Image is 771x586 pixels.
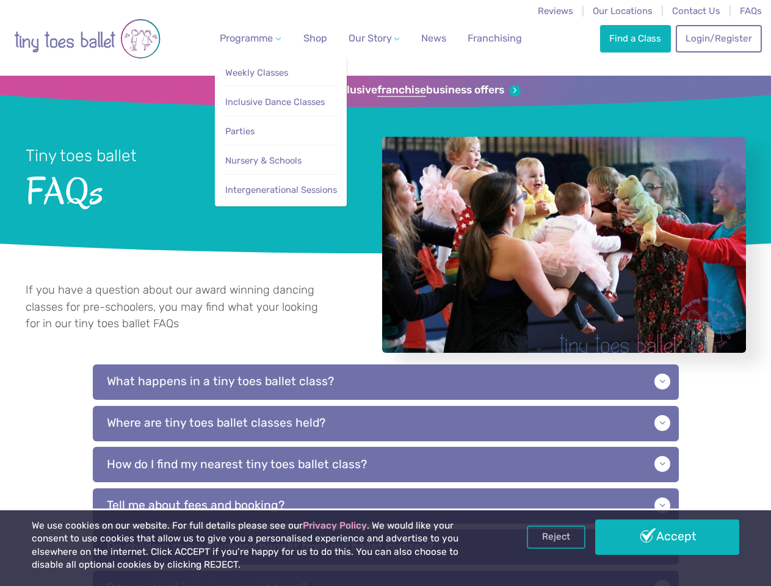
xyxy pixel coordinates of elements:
p: What happens in a tiny toes ballet class? [93,364,679,400]
a: Sign up for our exclusivefranchisebusiness offers [250,84,521,97]
span: Shop [303,32,327,44]
a: Contact Us [672,5,720,16]
a: Login/Register [676,25,761,52]
a: Parties [224,120,338,143]
p: How do I find my nearest tiny toes ballet class? [93,447,679,482]
span: Our Story [349,32,392,44]
span: Intergenerational Sessions [225,184,337,195]
p: If you have a question about our award winning dancing classes for pre-schoolers, you may find wh... [26,282,328,333]
a: Programme [215,26,286,51]
a: FAQs [740,5,762,16]
a: Intergenerational Sessions [224,179,338,201]
span: News [421,32,446,44]
a: Our Locations [593,5,653,16]
a: Find a Class [600,25,671,52]
span: Parties [225,126,255,137]
span: FAQs [26,167,350,212]
span: Weekly Classes [225,67,288,78]
a: Franchising [463,26,527,51]
span: Nursery & Schools [225,155,302,166]
a: News [416,26,451,51]
span: Franchising [468,32,522,44]
span: Programme [220,32,273,44]
a: Reject [527,526,585,549]
a: Accept [595,519,739,555]
span: Inclusive Dance Classes [225,96,325,107]
strong: franchise [377,84,426,97]
p: We use cookies on our website. For full details please see our . We would like your consent to us... [32,519,491,572]
p: Tell me about fees and booking? [93,488,679,524]
a: Privacy Policy [303,520,367,531]
a: Shop [299,26,332,51]
a: Weekly Classes [224,62,338,84]
img: tiny toes ballet [14,8,161,70]
a: Nursery & Schools [224,150,338,172]
a: Reviews [538,5,573,16]
p: Where are tiny toes ballet classes held? [93,406,679,441]
small: Tiny toes ballet [26,146,137,165]
a: Inclusive Dance Classes [224,91,338,114]
a: Our Story [343,26,404,51]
